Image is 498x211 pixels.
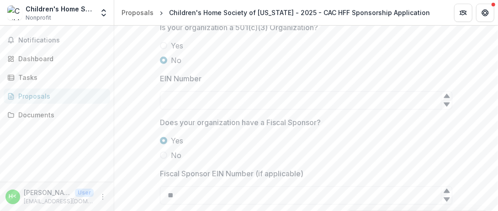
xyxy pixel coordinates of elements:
[160,22,318,33] p: Is your organization a 501(c)(3) Organization?
[4,89,110,104] a: Proposals
[75,189,94,197] p: User
[97,191,108,202] button: More
[24,197,94,206] p: [EMAIL_ADDRESS][DOMAIN_NAME]
[9,194,17,200] div: Hilary Wahlbeck <floridahil@gmail.com>
[18,54,103,63] div: Dashboard
[4,51,110,66] a: Dashboard
[26,14,51,22] span: Nonprofit
[4,33,110,47] button: Notifications
[4,70,110,85] a: Tasks
[171,40,183,51] span: Yes
[118,6,434,19] nav: breadcrumb
[18,91,103,101] div: Proposals
[18,73,103,82] div: Tasks
[171,150,181,161] span: No
[160,73,201,84] p: EIN Number
[454,4,472,22] button: Partners
[171,135,183,146] span: Yes
[4,107,110,122] a: Documents
[18,110,103,120] div: Documents
[122,8,154,17] div: Proposals
[24,188,71,197] p: [PERSON_NAME] <[EMAIL_ADDRESS][DOMAIN_NAME]>
[169,8,430,17] div: Children's Home Society of [US_STATE] - 2025 - CAC HFF Sponsorship Application
[118,6,157,19] a: Proposals
[26,4,94,14] div: Children's Home Society
[18,37,106,44] span: Notifications
[171,55,181,66] span: No
[97,4,110,22] button: Open entity switcher
[476,4,494,22] button: Get Help
[160,168,303,179] p: Fiscal Sponsor EIN Number (if applicable)
[160,117,321,128] p: Does your organization have a Fiscal Sponsor?
[7,5,22,20] img: Children's Home Society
